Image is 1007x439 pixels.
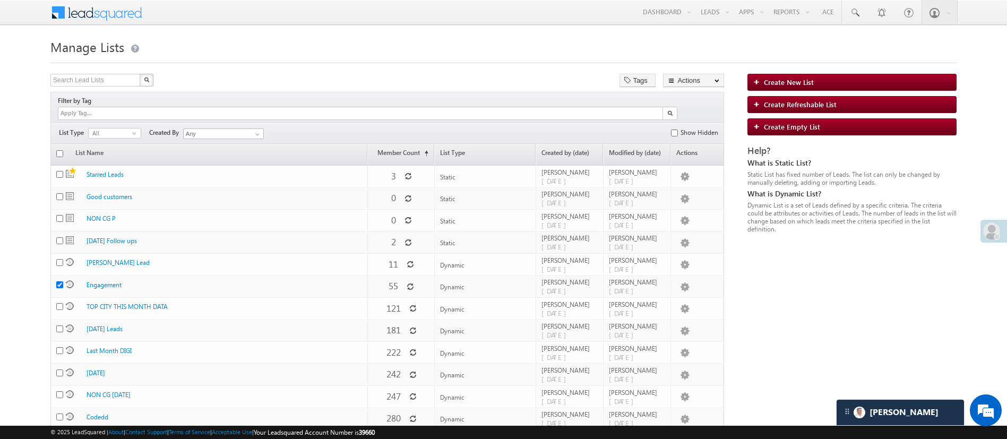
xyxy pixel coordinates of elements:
[541,242,572,251] span: [DATE]
[609,176,639,185] span: [DATE]
[764,78,814,87] span: Create New List
[87,281,122,289] a: Engagement
[609,278,666,286] span: [PERSON_NAME]
[183,128,264,139] input: Type to Search
[66,412,74,420] span: Dynamic
[747,146,957,156] div: Help?
[391,170,396,182] span: 3
[132,131,141,135] span: select
[212,428,252,435] a: Acceptable Use
[66,302,74,310] span: Dynamic
[368,145,434,165] a: Member Count(sorted ascending)
[440,349,464,357] span: Dynamic
[59,128,88,137] span: List Type
[386,324,401,336] span: 181
[56,150,63,157] input: Check all records
[541,176,572,185] span: [DATE]
[609,256,666,264] span: [PERSON_NAME]
[609,418,639,427] span: [DATE]
[541,345,598,352] span: [PERSON_NAME]
[87,413,108,421] a: Codedd
[541,264,572,273] span: [DATE]
[541,330,572,339] span: [DATE]
[609,366,666,374] span: [PERSON_NAME]
[66,368,74,376] span: Dynamic
[609,330,639,339] span: [DATE]
[541,366,598,374] span: [PERSON_NAME]
[681,128,718,137] label: Show Hidden
[66,192,74,200] span: Static
[440,415,464,423] span: Dynamic
[609,198,639,207] span: [DATE]
[836,399,965,426] div: carter-dragCarter[PERSON_NAME]
[747,158,957,168] div: What is Static List?
[169,428,210,435] a: Terms of Service
[254,428,375,436] span: Your Leadsquared Account Number is
[541,234,598,242] span: [PERSON_NAME]
[541,374,572,383] span: [DATE]
[59,109,123,118] input: Apply Tag...
[541,278,598,286] span: [PERSON_NAME]
[87,193,132,201] a: Good customers
[66,258,74,266] span: Dynamic
[66,390,74,398] span: Dynamic
[87,259,150,266] a: [PERSON_NAME] Lead
[386,412,401,424] span: 280
[66,346,74,354] span: Dynamic
[753,123,764,130] img: add_icon.png
[386,390,401,402] span: 247
[609,212,666,220] span: [PERSON_NAME]
[764,122,820,131] span: Create Empty List
[671,145,724,165] span: Actions
[87,170,124,178] a: Starred Leads
[249,129,263,140] a: Show All Items
[389,258,398,270] span: 11
[58,95,95,107] div: Filter by Tag
[359,428,375,436] span: 39660
[609,345,666,352] span: [PERSON_NAME]
[753,101,764,107] img: add_icon.png
[870,407,939,417] span: Carter
[609,300,666,308] span: [PERSON_NAME]
[440,393,464,401] span: Dynamic
[66,166,78,178] span: Static
[753,79,764,85] img: add_icon.png
[391,192,396,204] span: 0
[440,305,464,313] span: Dynamic
[541,389,598,397] span: [PERSON_NAME]
[609,168,666,176] span: [PERSON_NAME]
[536,145,603,165] a: Created by (date)
[386,368,401,380] span: 242
[609,410,666,418] span: [PERSON_NAME]
[108,428,124,435] a: About
[66,214,74,222] span: Static
[541,256,598,264] span: [PERSON_NAME]
[435,145,535,165] a: List Type
[609,308,639,317] span: [DATE]
[87,391,131,399] a: NON CG [DATE]
[386,302,401,314] span: 121
[541,168,598,176] span: [PERSON_NAME]
[440,239,455,247] span: Static
[541,198,572,207] span: [DATE]
[609,286,639,295] span: [DATE]
[541,410,598,418] span: [PERSON_NAME]
[747,170,957,186] div: Static List has fixed number of Leads. The list can only be changed by manually deleting, adding ...
[125,428,167,435] a: Contact Support
[440,327,464,335] span: Dynamic
[609,397,639,406] span: [DATE]
[440,261,464,269] span: Dynamic
[420,149,428,158] span: (sorted ascending)
[541,322,598,330] span: [PERSON_NAME]
[89,128,132,138] span: All
[764,100,837,109] span: Create Refreshable List
[854,407,865,418] img: Carter
[144,77,149,82] img: Search
[667,110,673,116] img: Search
[541,418,572,427] span: [DATE]
[66,324,74,332] span: Dynamic
[87,214,116,222] a: NON CG P
[609,220,639,229] span: [DATE]
[50,38,124,55] span: Manage Lists
[149,128,183,137] span: Created By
